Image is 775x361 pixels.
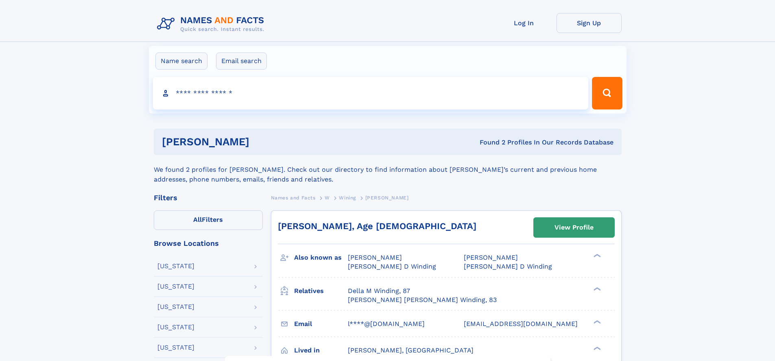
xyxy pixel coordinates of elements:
a: [PERSON_NAME] [PERSON_NAME] Winding, 83 [348,295,497,304]
span: All [193,216,202,223]
a: W [325,193,330,203]
a: View Profile [534,218,614,237]
div: ❯ [592,286,601,291]
div: We found 2 profiles for [PERSON_NAME]. Check out our directory to find information about [PERSON_... [154,155,622,184]
a: Della M Winding, 87 [348,287,410,295]
span: [PERSON_NAME] [464,254,518,261]
div: ❯ [592,346,601,351]
span: [PERSON_NAME] [365,195,409,201]
a: [PERSON_NAME], Age [DEMOGRAPHIC_DATA] [278,221,476,231]
div: [US_STATE] [157,304,194,310]
h3: Relatives [294,284,348,298]
a: Wining [339,193,356,203]
div: ❯ [592,319,601,324]
img: Logo Names and Facts [154,13,271,35]
div: [US_STATE] [157,324,194,330]
div: Filters [154,194,263,201]
label: Filters [154,210,263,230]
div: Browse Locations [154,240,263,247]
span: W [325,195,330,201]
button: Search Button [592,77,622,109]
h3: Also known as [294,251,348,265]
a: Log In [491,13,557,33]
div: Found 2 Profiles In Our Records Database [365,138,613,147]
span: [PERSON_NAME] D Winding [348,263,436,270]
input: search input [153,77,589,109]
h1: [PERSON_NAME] [162,137,365,147]
span: [PERSON_NAME] D Winding [464,263,552,270]
label: Email search [216,53,267,70]
div: [US_STATE] [157,263,194,269]
span: [PERSON_NAME], [GEOGRAPHIC_DATA] [348,346,474,354]
span: [PERSON_NAME] [348,254,402,261]
div: View Profile [555,218,594,237]
div: ❯ [592,253,601,258]
span: Wining [339,195,356,201]
h3: Lived in [294,343,348,357]
span: [EMAIL_ADDRESS][DOMAIN_NAME] [464,320,578,328]
label: Name search [155,53,207,70]
h3: Email [294,317,348,331]
a: Names and Facts [271,193,316,203]
a: Sign Up [557,13,622,33]
div: [US_STATE] [157,344,194,351]
div: [US_STATE] [157,283,194,290]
